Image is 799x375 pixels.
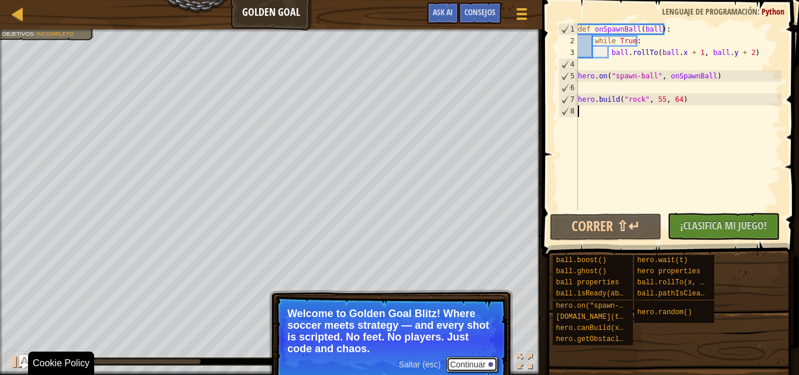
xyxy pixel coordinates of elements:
[399,360,441,369] span: Saltar (esc)
[559,70,578,82] div: 5
[559,47,578,59] div: 3
[680,218,767,233] span: ¡Clasifica Mi Juego!
[6,351,29,375] button: Ctrl + P: Play
[662,6,757,17] span: Lenguaje de programación
[559,94,578,105] div: 7
[637,278,708,287] span: ball.rollTo(x, y)
[667,213,779,240] button: ¡Clasifica Mi Juego!
[433,6,453,18] span: Ask AI
[464,6,495,18] span: Consejos
[757,6,762,17] span: :
[559,35,578,47] div: 2
[556,313,661,321] span: [DOMAIN_NAME](type, x, y)
[556,324,636,332] span: hero.canBuild(x, y)
[19,355,33,369] button: Ask AI
[637,267,700,276] span: hero properties
[2,30,33,37] span: Objetivos
[637,308,692,316] span: hero.random()
[559,82,578,94] div: 6
[556,290,644,298] span: ball.isReady(ability)
[556,335,657,343] span: hero.getObstacleAt(x, y)
[637,290,729,298] span: ball.pathIsClear(x, y)
[37,30,74,37] span: Incompleto
[559,105,578,117] div: 8
[507,2,536,30] button: Mostrar menú del juego
[556,256,606,264] span: ball.boost()
[556,302,657,310] span: hero.on("spawn-ball", f)
[513,351,536,375] button: Alterna pantalla completa.
[556,278,619,287] span: ball properties
[287,308,495,355] p: Welcome to Golden Goal Blitz! Where soccer meets strategy — and every shot is scripted. No feet. ...
[559,23,578,35] div: 1
[446,357,498,372] button: Continuar
[637,256,687,264] span: hero.wait(t)
[427,2,459,24] button: Ask AI
[550,214,662,240] button: Correr ⇧↵
[33,30,36,37] span: :
[762,6,784,17] span: Python
[556,267,606,276] span: ball.ghost()
[28,352,94,375] div: Cookie Policy
[559,59,578,70] div: 4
